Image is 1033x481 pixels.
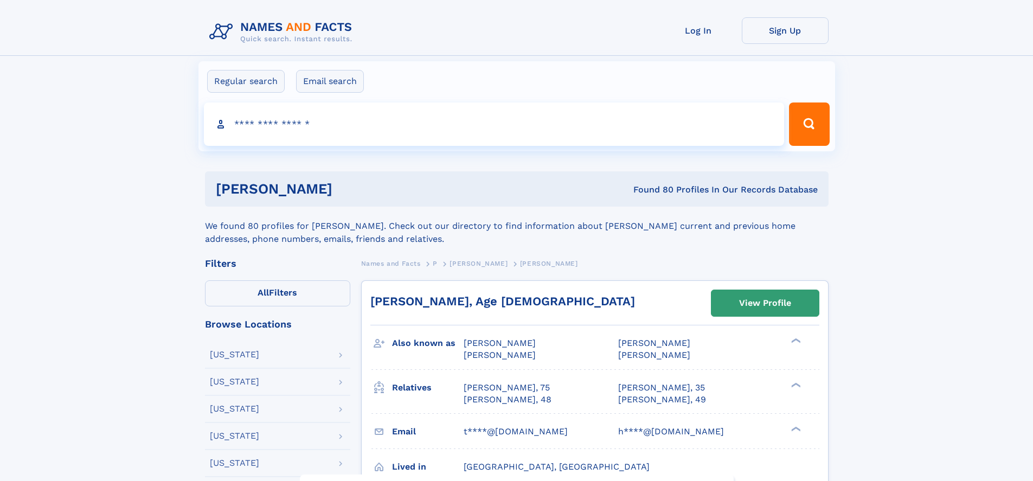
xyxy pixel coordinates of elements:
[392,334,464,352] h3: Also known as
[742,17,829,44] a: Sign Up
[210,377,259,386] div: [US_STATE]
[433,256,438,270] a: P
[483,184,818,196] div: Found 80 Profiles In Our Records Database
[205,207,829,246] div: We found 80 profiles for [PERSON_NAME]. Check out our directory to find information about [PERSON...
[205,280,350,306] label: Filters
[370,294,635,308] a: [PERSON_NAME], Age [DEMOGRAPHIC_DATA]
[433,260,438,267] span: P
[450,256,508,270] a: [PERSON_NAME]
[464,382,550,394] a: [PERSON_NAME], 75
[210,432,259,440] div: [US_STATE]
[618,338,690,348] span: [PERSON_NAME]
[520,260,578,267] span: [PERSON_NAME]
[392,379,464,397] h3: Relatives
[210,350,259,359] div: [US_STATE]
[210,459,259,467] div: [US_STATE]
[204,102,785,146] input: search input
[392,422,464,441] h3: Email
[711,290,819,316] a: View Profile
[361,256,421,270] a: Names and Facts
[205,259,350,268] div: Filters
[618,394,706,406] a: [PERSON_NAME], 49
[655,17,742,44] a: Log In
[464,350,536,360] span: [PERSON_NAME]
[464,338,536,348] span: [PERSON_NAME]
[788,381,801,388] div: ❯
[205,17,361,47] img: Logo Names and Facts
[739,291,791,316] div: View Profile
[450,260,508,267] span: [PERSON_NAME]
[788,337,801,344] div: ❯
[392,458,464,476] h3: Lived in
[789,102,829,146] button: Search Button
[296,70,364,93] label: Email search
[205,319,350,329] div: Browse Locations
[258,287,269,298] span: All
[207,70,285,93] label: Regular search
[216,182,483,196] h1: [PERSON_NAME]
[788,425,801,432] div: ❯
[464,461,650,472] span: [GEOGRAPHIC_DATA], [GEOGRAPHIC_DATA]
[618,350,690,360] span: [PERSON_NAME]
[464,394,551,406] a: [PERSON_NAME], 48
[618,382,705,394] a: [PERSON_NAME], 35
[210,405,259,413] div: [US_STATE]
